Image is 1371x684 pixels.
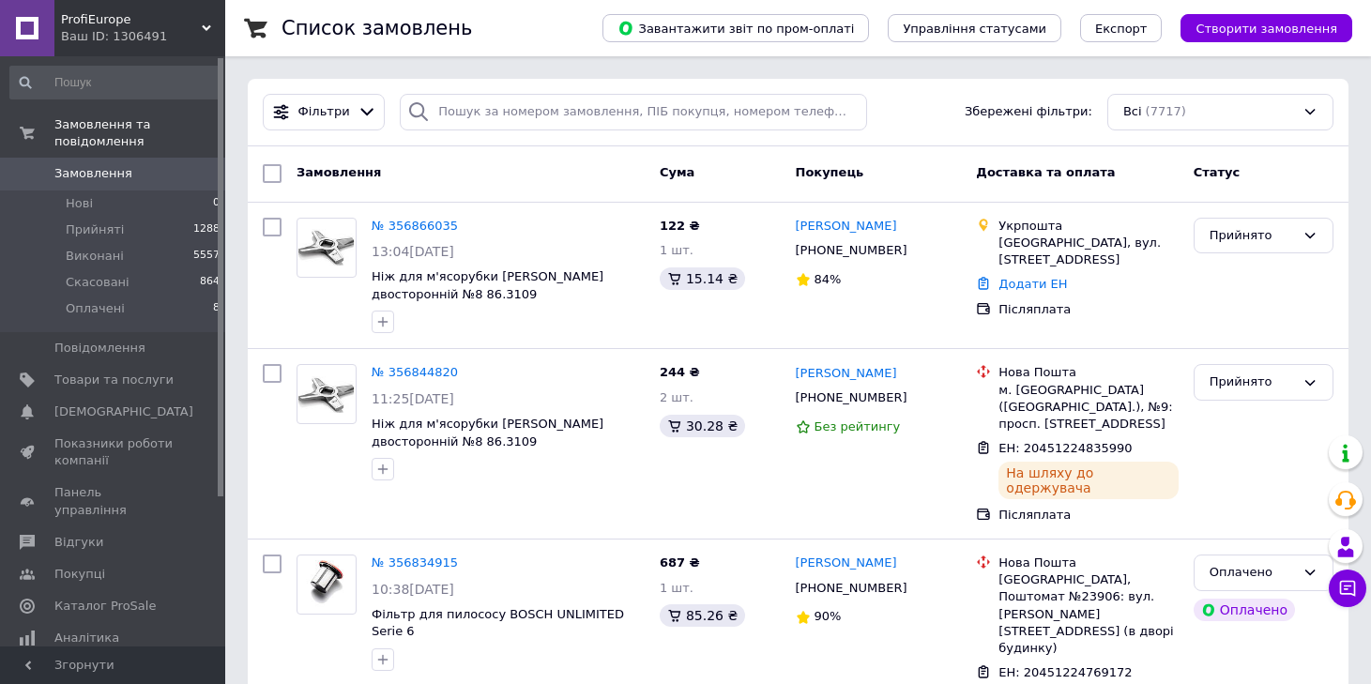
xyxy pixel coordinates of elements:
span: Виконані [66,248,124,265]
button: Експорт [1080,14,1163,42]
div: Післяплата [998,301,1178,318]
a: № 356866035 [372,219,458,233]
a: № 356834915 [372,555,458,570]
span: Аналітика [54,630,119,646]
h1: Список замовлень [282,17,472,39]
span: 8 [213,300,220,317]
div: 85.26 ₴ [660,604,745,627]
div: 30.28 ₴ [660,415,745,437]
span: 244 ₴ [660,365,700,379]
div: [GEOGRAPHIC_DATA], Поштомат №23906: вул. [PERSON_NAME][STREET_ADDRESS] (в дворі будинку) [998,571,1178,657]
a: [PERSON_NAME] [796,555,897,572]
a: [PERSON_NAME] [796,218,897,236]
span: 84% [815,272,842,286]
div: м. [GEOGRAPHIC_DATA] ([GEOGRAPHIC_DATA].), №9: просп. [STREET_ADDRESS] [998,382,1178,433]
img: Фото товару [301,555,352,614]
div: Прийнято [1210,226,1295,246]
span: [DEMOGRAPHIC_DATA] [54,403,193,420]
a: Фото товару [297,364,357,424]
a: Фото товару [297,218,357,278]
span: Скасовані [66,274,129,291]
span: 122 ₴ [660,219,700,233]
span: Cума [660,165,694,179]
span: Прийняті [66,221,124,238]
span: 1288 [193,221,220,238]
button: Завантажити звіт по пром-оплаті [602,14,869,42]
div: Післяплата [998,507,1178,524]
img: Фото товару [297,376,356,413]
a: № 356844820 [372,365,458,379]
a: Фото товару [297,555,357,615]
span: ЕН: 20451224769172 [998,665,1132,679]
span: Каталог ProSale [54,598,156,615]
a: Додати ЕН [998,277,1067,291]
span: ЕН: 20451224835990 [998,441,1132,455]
button: Створити замовлення [1181,14,1352,42]
a: Ніж для м'ясорубки [PERSON_NAME] двосторонній №8 86.3109 [372,417,603,448]
span: 13:04[DATE] [372,244,454,259]
img: Фото товару [297,229,356,266]
a: [PERSON_NAME] [796,365,897,383]
span: 90% [815,609,842,623]
span: Доставка та оплата [976,165,1115,179]
span: Покупці [54,566,105,583]
input: Пошук [9,66,221,99]
div: Нова Пошта [998,555,1178,571]
span: Всі [1123,103,1142,121]
span: Повідомлення [54,340,145,357]
span: Фільтри [298,103,350,121]
span: Експорт [1095,22,1148,36]
div: Прийнято [1210,372,1295,392]
span: Оплачені [66,300,125,317]
span: 5557 [193,248,220,265]
span: Замовлення [297,165,381,179]
span: Нові [66,195,93,212]
button: Управління статусами [888,14,1061,42]
span: Показники роботи компанії [54,435,174,469]
span: [PHONE_NUMBER] [796,243,907,257]
span: ProfiEurope [61,11,202,28]
span: Панель управління [54,484,174,518]
a: Ніж для м'ясорубки [PERSON_NAME] двосторонній №8 86.3109 [372,269,603,301]
div: На шляху до одержувача [998,462,1178,499]
span: 10:38[DATE] [372,582,454,597]
span: Замовлення [54,165,132,182]
div: [GEOGRAPHIC_DATA], вул. [STREET_ADDRESS] [998,235,1178,268]
span: 687 ₴ [660,555,700,570]
span: [PHONE_NUMBER] [796,581,907,595]
span: 864 [200,274,220,291]
div: 15.14 ₴ [660,267,745,290]
a: Створити замовлення [1162,21,1352,35]
div: Оплачено [1194,599,1295,621]
span: [PHONE_NUMBER] [796,390,907,404]
span: Створити замовлення [1196,22,1337,36]
span: Збережені фільтри: [965,103,1092,121]
span: Без рейтингу [815,419,901,433]
div: Оплачено [1210,563,1295,583]
span: Товари та послуги [54,372,174,388]
span: Завантажити звіт по пром-оплаті [617,20,854,37]
span: Замовлення та повідомлення [54,116,225,150]
span: 0 [213,195,220,212]
div: Нова Пошта [998,364,1178,381]
span: Покупець [796,165,864,179]
a: Фільтр для пилососу BOSCH UNLIMITED Serie 6 [372,607,624,639]
input: Пошук за номером замовлення, ПІБ покупця, номером телефону, Email, номером накладної [400,94,867,130]
span: Відгуки [54,534,103,551]
span: (7717) [1146,104,1186,118]
div: Укрпошта [998,218,1178,235]
span: Управління статусами [903,22,1046,36]
span: Статус [1194,165,1241,179]
div: Ваш ID: 1306491 [61,28,225,45]
button: Чат з покупцем [1329,570,1366,607]
span: 1 шт. [660,243,693,257]
span: 11:25[DATE] [372,391,454,406]
span: 2 шт. [660,390,693,404]
span: 1 шт. [660,581,693,595]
